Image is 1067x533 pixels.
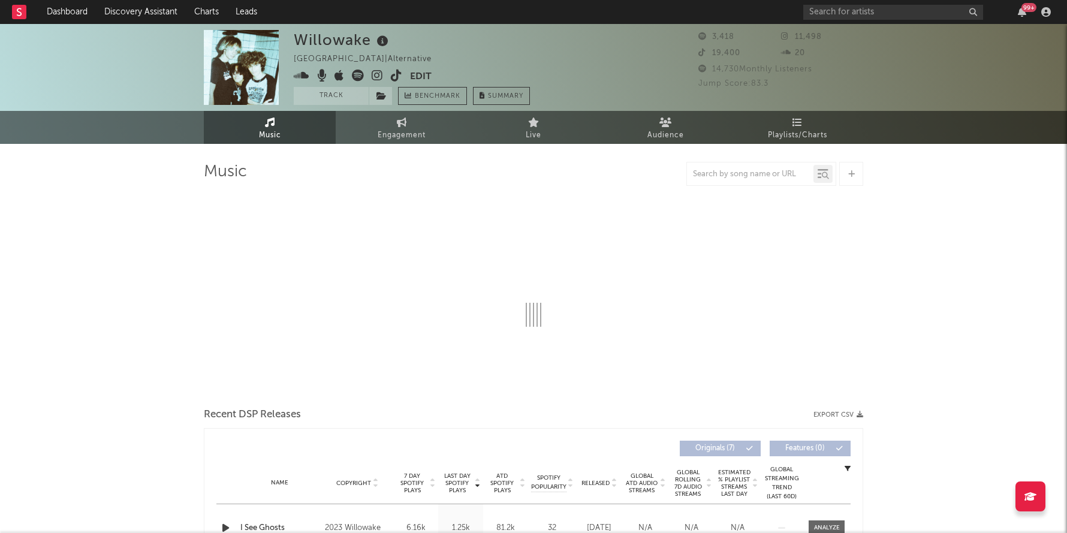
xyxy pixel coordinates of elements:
[687,170,813,179] input: Search by song name or URL
[294,30,391,50] div: Willowake
[625,472,658,494] span: Global ATD Audio Streams
[488,93,523,100] span: Summary
[1018,7,1026,17] button: 99+
[813,411,863,418] button: Export CSV
[803,5,983,20] input: Search for artists
[294,52,445,67] div: [GEOGRAPHIC_DATA] | Alternative
[441,472,473,494] span: Last Day Spotify Plays
[688,445,743,452] span: Originals ( 7 )
[1021,3,1036,12] div: 99 +
[531,474,566,492] span: Spotify Popularity
[410,70,432,85] button: Edit
[468,111,599,144] a: Live
[698,65,812,73] span: 14,730 Monthly Listeners
[698,33,734,41] span: 3,418
[526,128,541,143] span: Live
[599,111,731,144] a: Audience
[770,441,851,456] button: Features(0)
[396,472,428,494] span: 7 Day Spotify Plays
[294,87,369,105] button: Track
[415,89,460,104] span: Benchmark
[698,80,768,88] span: Jump Score: 83.3
[336,480,371,487] span: Copyright
[671,469,704,498] span: Global Rolling 7D Audio Streams
[731,111,863,144] a: Playlists/Charts
[204,408,301,422] span: Recent DSP Releases
[473,87,530,105] button: Summary
[680,441,761,456] button: Originals(7)
[781,33,822,41] span: 11,498
[764,465,800,501] div: Global Streaming Trend (Last 60D)
[204,111,336,144] a: Music
[768,128,827,143] span: Playlists/Charts
[336,111,468,144] a: Engagement
[378,128,426,143] span: Engagement
[647,128,684,143] span: Audience
[777,445,833,452] span: Features ( 0 )
[486,472,518,494] span: ATD Spotify Plays
[698,49,740,57] span: 19,400
[781,49,805,57] span: 20
[581,480,610,487] span: Released
[718,469,750,498] span: Estimated % Playlist Streams Last Day
[240,478,319,487] div: Name
[398,87,467,105] a: Benchmark
[259,128,281,143] span: Music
